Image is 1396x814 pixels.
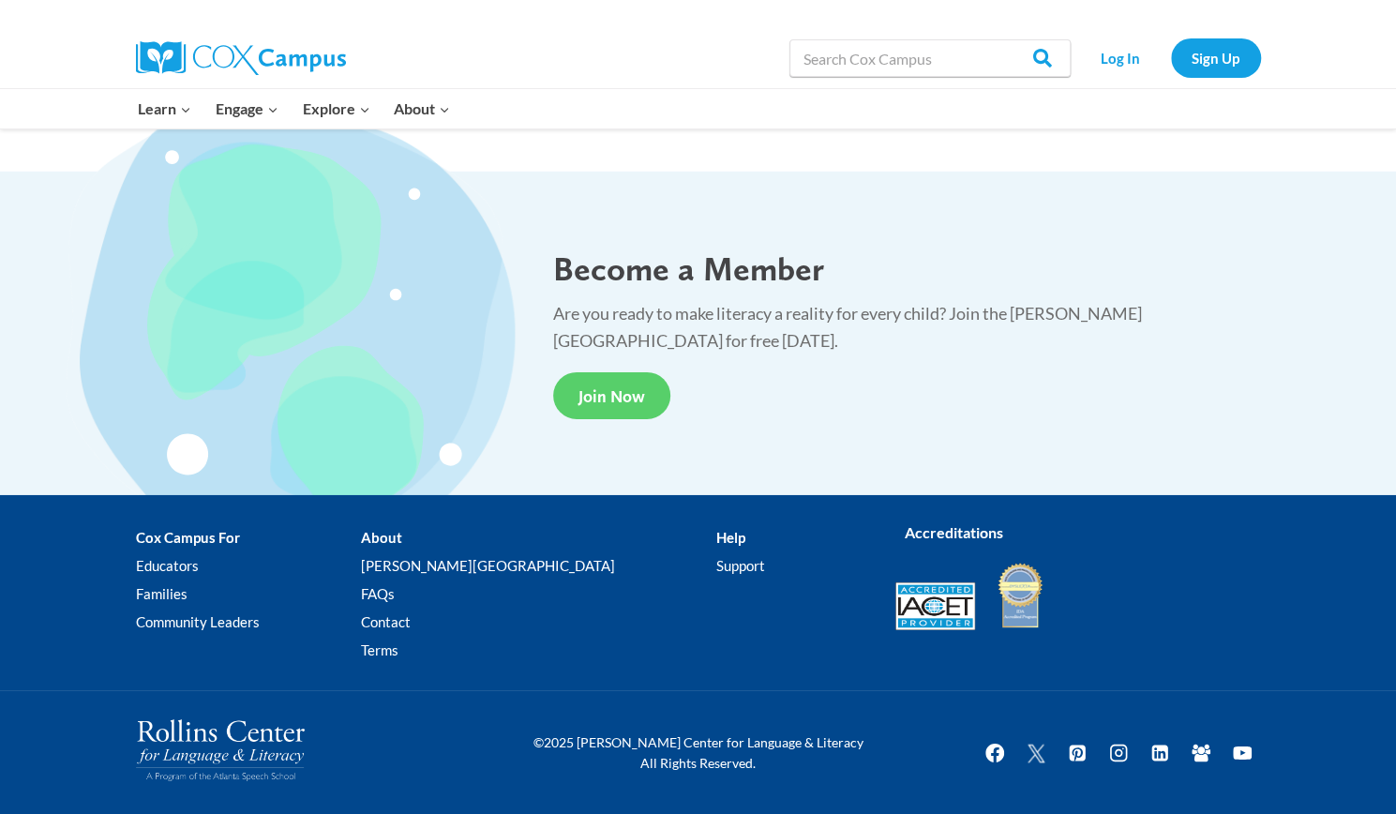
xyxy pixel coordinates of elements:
a: Facebook Group [1182,734,1220,772]
a: Join Now [553,372,670,418]
input: Search Cox Campus [789,39,1071,77]
nav: Secondary Navigation [1080,38,1261,77]
img: IDA Accredited [997,561,1043,630]
img: Cox Campus [136,41,346,75]
span: Become a Member [553,249,824,289]
button: Child menu of Engage [203,89,291,128]
span: Join Now [578,386,645,406]
img: Accredited IACET® Provider [895,582,975,630]
a: Instagram [1100,734,1137,772]
a: Families [136,580,361,608]
strong: Accreditations [905,523,1003,541]
img: Twitter X icon white [1025,742,1047,763]
button: Child menu of About [382,89,462,128]
a: Facebook [976,734,1013,772]
a: Sign Up [1171,38,1261,77]
p: ©2025 [PERSON_NAME] Center for Language & Literacy All Rights Reserved. [520,732,877,775]
a: Terms [361,636,716,664]
a: Linkedin [1141,734,1178,772]
a: Contact [361,608,716,636]
button: Child menu of Explore [291,89,383,128]
img: Rollins Center for Language & Literacy - A Program of the Atlanta Speech School [136,719,305,781]
a: Log In [1080,38,1162,77]
nav: Primary Navigation [127,89,462,128]
a: Support [716,551,866,580]
button: Child menu of Learn [127,89,204,128]
p: Are you ready to make literacy a reality for every child? Join the [PERSON_NAME][GEOGRAPHIC_DATA]... [553,300,1266,354]
a: [PERSON_NAME][GEOGRAPHIC_DATA] [361,551,716,580]
a: Pinterest [1058,734,1096,772]
a: Community Leaders [136,608,361,636]
a: FAQs [361,580,716,608]
a: Educators [136,551,361,580]
a: Twitter [1017,734,1055,772]
a: YouTube [1223,734,1261,772]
